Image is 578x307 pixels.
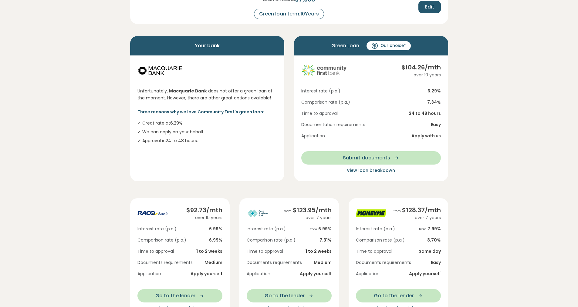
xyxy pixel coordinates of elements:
[137,138,277,144] li: ✓ Approval in 24 to 48 hours .
[284,205,332,215] div: $ 123.95 /mth
[310,227,317,232] span: from
[137,271,161,277] span: Application
[137,259,193,266] span: Documents requirements
[356,237,405,243] span: Comparison rate (p.a.)
[394,205,441,215] div: $ 128.37 /mth
[356,271,380,277] span: Application
[418,1,441,13] button: Edit
[247,271,270,277] span: Application
[284,209,292,213] span: from
[300,271,332,277] span: Apply yourself
[137,289,222,302] button: Go to the lender
[301,63,347,78] img: community-first logo
[265,292,305,299] span: Go to the lender
[301,133,325,139] span: Application
[155,292,195,299] span: Go to the lender
[247,237,296,243] span: Comparison rate (p.a.)
[254,9,324,19] div: Green loan term: 10 Years
[425,3,434,11] span: Edit
[356,205,386,221] img: moneyme logo
[137,205,168,221] img: racq-personal logo
[204,259,222,266] span: Medium
[419,226,441,232] span: 7.99 %
[419,227,426,232] span: from
[284,215,332,221] div: over 7 years
[356,289,441,302] button: Go to the lender
[394,209,401,213] span: from
[137,88,277,101] p: Unfortunately, does not offer a green loan at the moment. However, there are other great options ...
[186,205,222,215] div: $ 92.73 /mth
[427,237,441,243] span: 8.70 %
[548,278,578,307] iframe: Chat Widget
[301,110,338,117] span: Time to approval
[196,248,222,255] span: 1 to 2 weeks
[191,271,222,277] span: Apply yourself
[301,88,340,94] span: Interest rate (p.a.)
[209,226,222,232] span: 6.99 %
[137,237,186,243] span: Comparison rate (p.a.)
[137,226,177,232] span: Interest rate (p.a.)
[401,72,441,78] div: over 10 years
[427,99,441,105] span: 7.34 %
[301,99,350,105] span: Comparison rate (p.a.)
[409,110,441,117] span: 24 to 48 hours
[186,215,222,221] div: over 10 years
[347,167,395,173] span: View loan breakdown
[356,248,392,255] span: Time to approval
[301,122,365,128] span: Documentation requirements
[169,88,207,94] strong: Macquarie Bank
[431,259,441,266] span: Easy
[195,41,220,51] span: Your bank
[306,248,332,255] span: 1 to 2 weeks
[137,248,174,255] span: Time to approval
[431,122,441,128] span: Easy
[401,63,441,72] div: $ 104.26 /mth
[247,248,283,255] span: Time to approval
[310,226,332,232] span: 6.99 %
[319,237,332,243] span: 7.31 %
[247,205,277,221] img: great-southern logo
[301,167,441,174] button: View loan breakdown
[247,226,286,232] span: Interest rate (p.a.)
[209,237,222,243] span: 6.99 %
[137,63,183,78] img: Macquarie Bank logo
[374,292,414,299] span: Go to the lender
[314,259,332,266] span: Medium
[137,129,277,135] li: ✓ We can apply on your behalf.
[411,133,441,139] span: Apply with us
[356,226,395,232] span: Interest rate (p.a.)
[137,108,277,115] p: Three reasons why we love Community First's green loan:
[428,88,441,94] span: 6.29 %
[394,215,441,221] div: over 7 years
[409,271,441,277] span: Apply yourself
[343,154,390,162] span: Submit documents
[137,120,277,126] li: ✓ Great rate at 6.29 %
[356,259,411,266] span: Documents requirements
[331,41,359,51] span: Green Loan
[247,289,332,302] button: Go to the lender
[247,259,302,266] span: Documents requirements
[301,151,441,165] button: Submit documents
[380,43,406,49] span: Our choice*
[419,248,441,255] span: Same day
